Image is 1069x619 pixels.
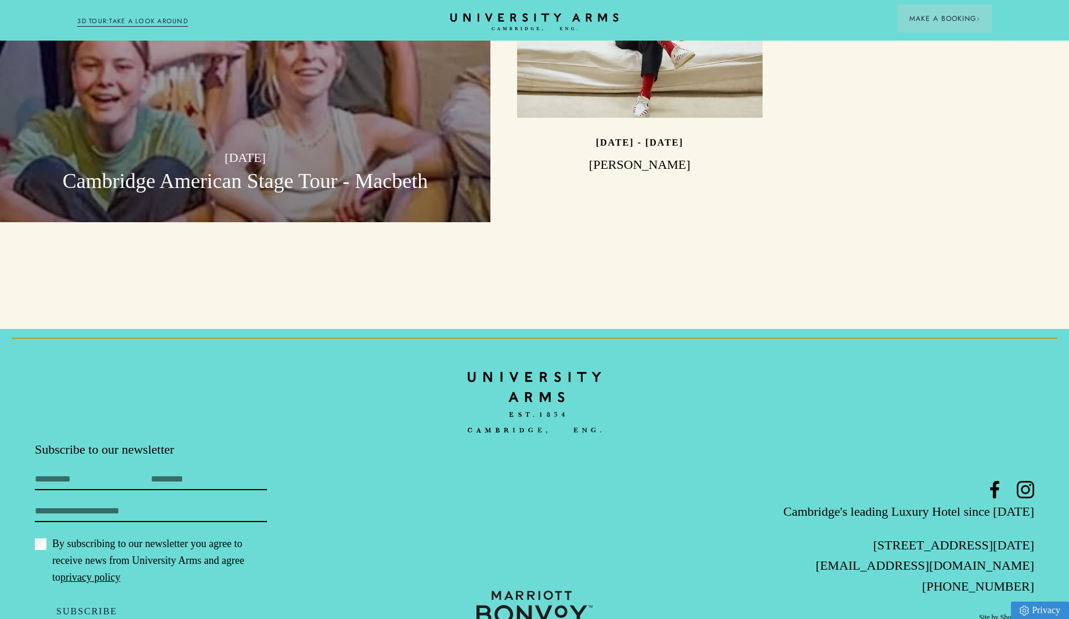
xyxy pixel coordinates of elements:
[1011,602,1069,619] a: Privacy
[517,156,763,173] h3: [PERSON_NAME]
[468,364,601,441] a: Home
[1020,606,1029,616] img: Privacy
[468,364,601,441] img: bc90c398f2f6aa16c3ede0e16ee64a97.svg
[1017,481,1034,498] a: Instagram
[77,16,188,27] a: 3D TOUR:TAKE A LOOK AROUND
[35,538,46,550] input: By subscribing to our newsletter you agree to receive news from University Arms and agree topriva...
[701,535,1034,555] p: [STREET_ADDRESS][DATE]
[27,147,464,168] p: [DATE]
[701,501,1034,522] p: Cambridge's leading Luxury Hotel since [DATE]
[986,481,1003,498] a: Facebook
[450,13,619,31] a: Home
[898,5,992,32] button: Make a BookingArrow icon
[596,137,684,147] p: [DATE] - [DATE]
[976,17,980,21] img: Arrow icon
[922,579,1034,593] a: [PHONE_NUMBER]
[909,13,980,24] span: Make a Booking
[35,535,267,586] label: By subscribing to our newsletter you agree to receive news from University Arms and agree to
[27,168,464,196] h3: Cambridge American Stage Tour - Macbeth
[35,441,368,458] p: Subscribe to our newsletter
[60,571,120,583] a: privacy policy
[816,558,1034,573] a: [EMAIL_ADDRESS][DOMAIN_NAME]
